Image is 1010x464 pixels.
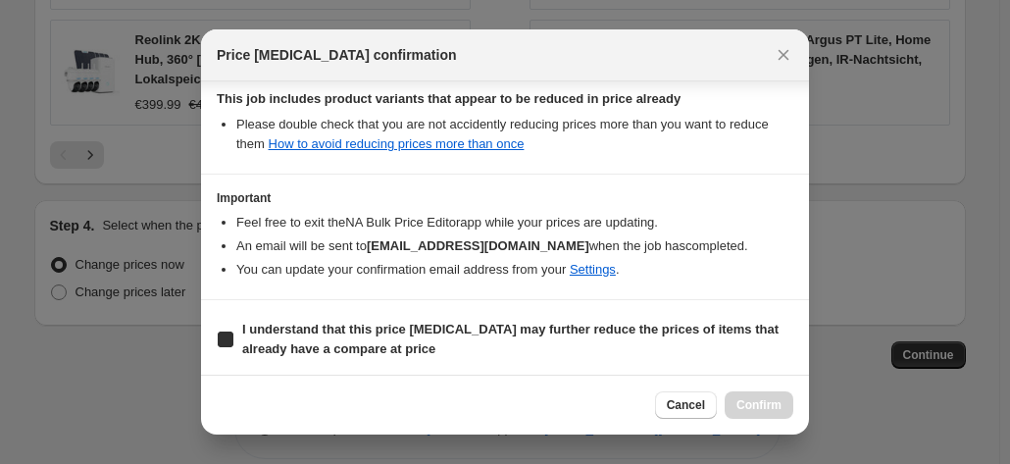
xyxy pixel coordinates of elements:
[367,238,589,253] b: [EMAIL_ADDRESS][DOMAIN_NAME]
[217,91,681,106] b: This job includes product variants that appear to be reduced in price already
[242,322,779,356] b: I understand that this price [MEDICAL_DATA] may further reduce the prices of items that already h...
[667,397,705,413] span: Cancel
[217,45,457,65] span: Price [MEDICAL_DATA] confirmation
[236,260,793,280] li: You can update your confirmation email address from your .
[217,190,793,206] h3: Important
[655,391,717,419] button: Cancel
[570,262,616,277] a: Settings
[269,136,525,151] a: How to avoid reducing prices more than once
[236,236,793,256] li: An email will be sent to when the job has completed .
[770,41,797,69] button: Close
[236,213,793,232] li: Feel free to exit the NA Bulk Price Editor app while your prices are updating.
[236,115,793,154] li: Please double check that you are not accidently reducing prices more than you want to reduce them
